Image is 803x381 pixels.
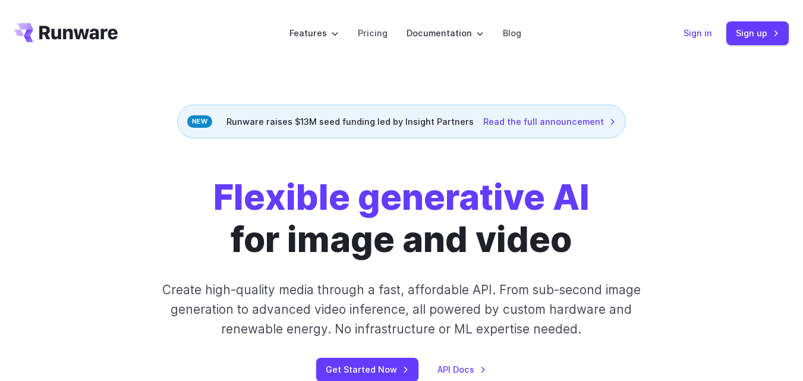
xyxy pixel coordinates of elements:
[483,115,616,128] a: Read the full announcement
[213,176,590,218] strong: Flexible generative AI
[177,105,626,138] div: Runware raises $13M seed funding led by Insight Partners
[437,363,486,376] a: API Docs
[726,21,789,45] a: Sign up
[316,358,418,381] a: Get Started Now
[213,177,590,261] h1: for image and video
[154,280,650,339] p: Create high-quality media through a fast, affordable API. From sub-second image generation to adv...
[407,26,484,40] label: Documentation
[503,26,521,40] a: Blog
[289,26,339,40] label: Features
[684,26,712,40] a: Sign in
[14,23,118,42] a: Go to /
[358,26,388,40] a: Pricing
